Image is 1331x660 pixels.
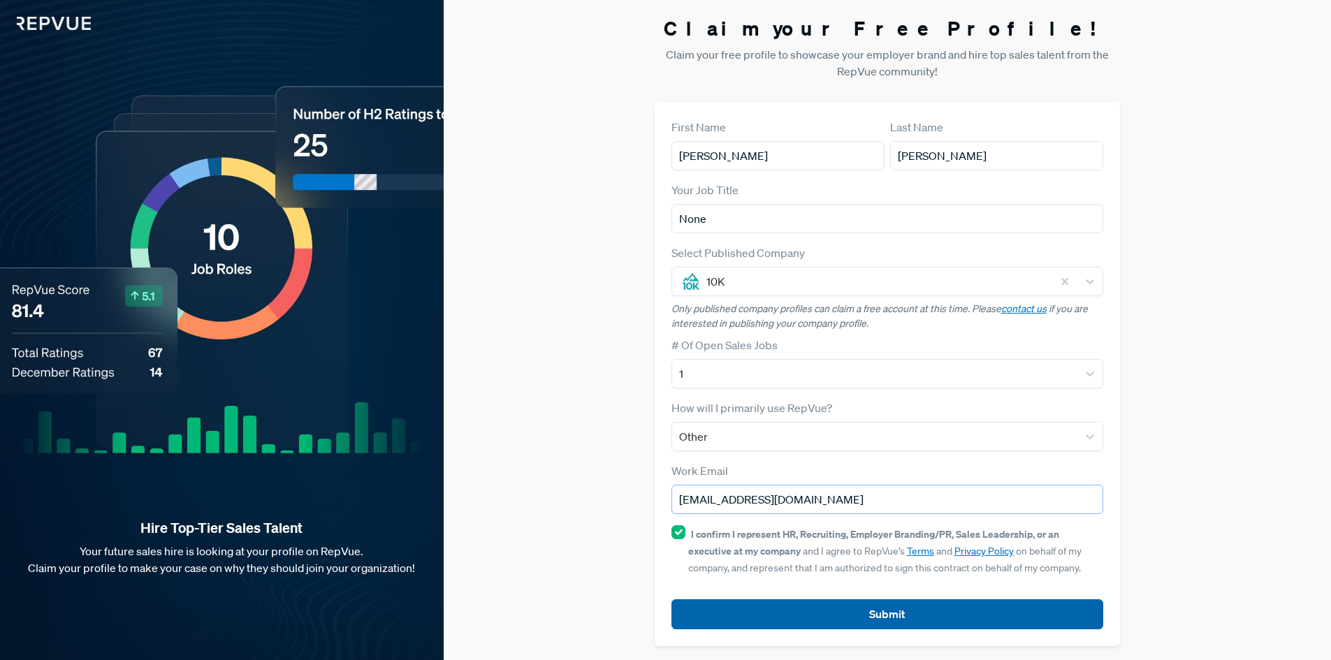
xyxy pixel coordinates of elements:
span: and I agree to RepVue’s and on behalf of my company, and represent that I am authorized to sign t... [688,528,1082,574]
a: contact us [1001,302,1047,315]
p: Only published company profiles can claim a free account at this time. Please if you are interest... [671,302,1104,331]
input: First Name [671,141,885,170]
img: 10K [683,273,699,290]
strong: Hire Top-Tier Sales Talent [22,519,421,537]
a: Terms [907,545,934,557]
a: Privacy Policy [954,545,1014,557]
label: How will I primarily use RepVue? [671,399,832,416]
input: Email [671,485,1104,514]
label: Work Email [671,462,728,479]
strong: I confirm I represent HR, Recruiting, Employer Branding/PR, Sales Leadership, or an executive at ... [688,527,1059,557]
input: Title [671,204,1104,233]
label: Your Job Title [671,182,739,198]
button: Submit [671,599,1104,629]
p: Claim your free profile to showcase your employer brand and hire top sales talent from the RepVue... [655,46,1121,80]
label: Select Published Company [671,244,805,261]
p: Your future sales hire is looking at your profile on RepVue. Claim your profile to make your case... [22,543,421,576]
label: Last Name [890,119,943,135]
input: Last Name [890,141,1103,170]
label: First Name [671,119,726,135]
label: # Of Open Sales Jobs [671,337,778,353]
h3: Claim your Free Profile! [655,17,1121,41]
